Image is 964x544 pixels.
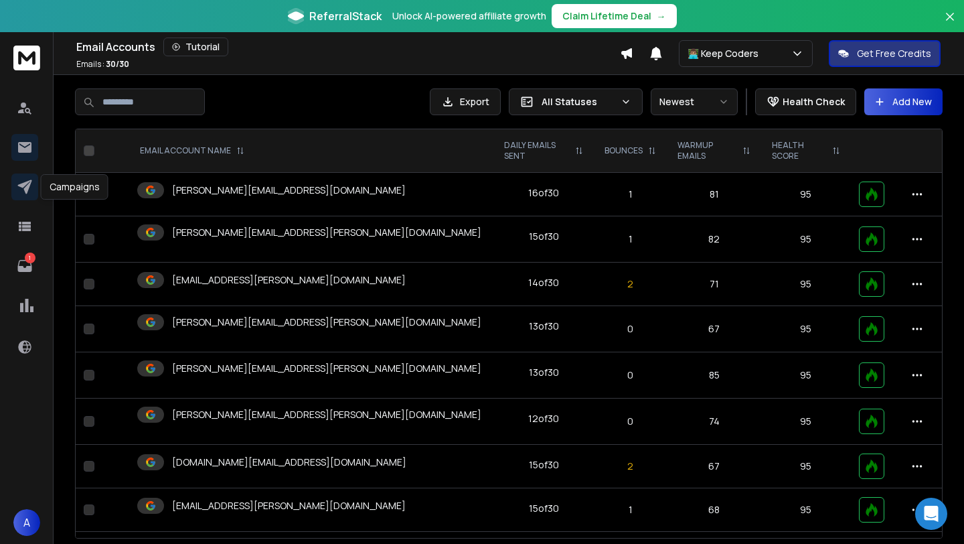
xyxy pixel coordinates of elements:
td: 95 [761,352,851,399]
div: 13 of 30 [529,366,559,379]
button: Export [430,88,501,115]
span: ReferralStack [309,8,382,24]
div: Email Accounts [76,38,620,56]
p: DAILY EMAILS SENT [504,140,570,161]
p: Emails : [76,59,129,70]
div: 14 of 30 [528,276,559,289]
td: 68 [667,488,761,532]
td: 82 [667,216,761,263]
p: [PERSON_NAME][EMAIL_ADDRESS][DOMAIN_NAME] [172,184,406,197]
td: 67 [667,306,761,352]
button: A [13,509,40,536]
p: HEALTH SCORE [772,140,827,161]
p: Unlock AI-powered affiliate growth [392,9,546,23]
button: Claim Lifetime Deal→ [552,4,677,28]
div: 15 of 30 [529,502,559,515]
div: 15 of 30 [529,458,559,472]
button: Newest [651,88,738,115]
td: 74 [667,399,761,445]
p: 0 [602,415,659,428]
td: 95 [761,173,851,216]
p: [DOMAIN_NAME][EMAIL_ADDRESS][DOMAIN_NAME] [172,456,406,469]
div: 16 of 30 [528,186,559,200]
td: 95 [761,445,851,488]
p: 2 [602,460,659,473]
p: [PERSON_NAME][EMAIL_ADDRESS][PERSON_NAME][DOMAIN_NAME] [172,226,481,239]
p: WARMUP EMAILS [677,140,737,161]
p: 1 [602,503,659,517]
td: 71 [667,263,761,306]
button: Health Check [755,88,856,115]
p: [PERSON_NAME][EMAIL_ADDRESS][PERSON_NAME][DOMAIN_NAME] [172,362,481,375]
p: 👨🏽‍💻 Keep Coders [688,47,764,60]
button: Add New [864,88,943,115]
p: 2 [602,277,659,291]
a: 1 [11,253,38,279]
p: 1 [602,188,659,201]
div: 15 of 30 [529,230,559,243]
p: 1 [602,232,659,246]
div: 13 of 30 [529,320,559,333]
span: 30 / 30 [106,58,129,70]
p: [EMAIL_ADDRESS][PERSON_NAME][DOMAIN_NAME] [172,273,406,287]
p: All Statuses [542,95,615,109]
p: [PERSON_NAME][EMAIL_ADDRESS][PERSON_NAME][DOMAIN_NAME] [172,316,481,329]
div: 12 of 30 [528,412,559,425]
td: 95 [761,306,851,352]
td: 95 [761,399,851,445]
p: 0 [602,368,659,382]
div: EMAIL ACCOUNT NAME [140,145,244,156]
p: 1 [25,253,35,263]
p: [PERSON_NAME][EMAIL_ADDRESS][PERSON_NAME][DOMAIN_NAME] [172,408,481,421]
td: 95 [761,216,851,263]
td: 81 [667,173,761,216]
p: Get Free Credits [857,47,931,60]
td: 95 [761,263,851,306]
div: Campaigns [41,174,108,200]
p: BOUNCES [605,145,643,156]
p: Health Check [783,95,845,109]
p: 0 [602,322,659,336]
button: Get Free Credits [829,40,941,67]
div: Open Intercom Messenger [915,498,947,530]
p: [EMAIL_ADDRESS][PERSON_NAME][DOMAIN_NAME] [172,499,406,513]
td: 95 [761,488,851,532]
button: Tutorial [163,38,228,56]
td: 67 [667,445,761,488]
button: Close banner [941,8,959,40]
td: 85 [667,352,761,399]
span: → [657,9,666,23]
